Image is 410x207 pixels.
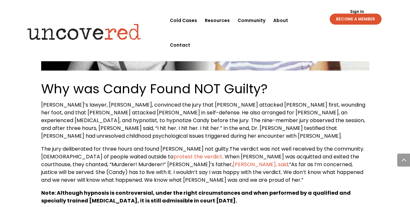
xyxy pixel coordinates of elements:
[41,101,365,140] span: [PERSON_NAME]’s lawyer, [PERSON_NAME], convinced the jury that [PERSON_NAME] attacked [PERSON_NAM...
[273,8,288,33] a: About
[238,8,265,33] a: Community
[41,145,364,160] span: The verdict was not well received by the community. [DEMOGRAPHIC_DATA] of people waited outside to
[233,161,289,168] a: [PERSON_NAME], said,
[41,145,229,153] span: The jury deliberated for three hours and found [PERSON_NAME] not guilty.
[289,161,291,168] span: “
[330,14,381,25] a: BECOME A MEMBER
[41,153,359,168] span: . When [PERSON_NAME] was acquitted and exited the courthouse, they chanted, “Murderer! Murderer!”...
[41,80,268,98] span: Why was Candy Found NOT Guilty?
[205,8,230,33] a: Resources
[346,10,367,14] a: Sign In
[41,161,363,184] span: As far as I’m concerned, justice will be served. She (Candy) has to live with it. I wouldn’t say ...
[22,19,146,44] img: Uncovered logo
[41,189,351,204] b: Note: Although hypnosis is controversial, under the right circumstances and when performed by a q...
[170,33,190,57] a: Contact
[173,153,222,160] a: protest the verdict
[170,8,197,33] a: Cold Cases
